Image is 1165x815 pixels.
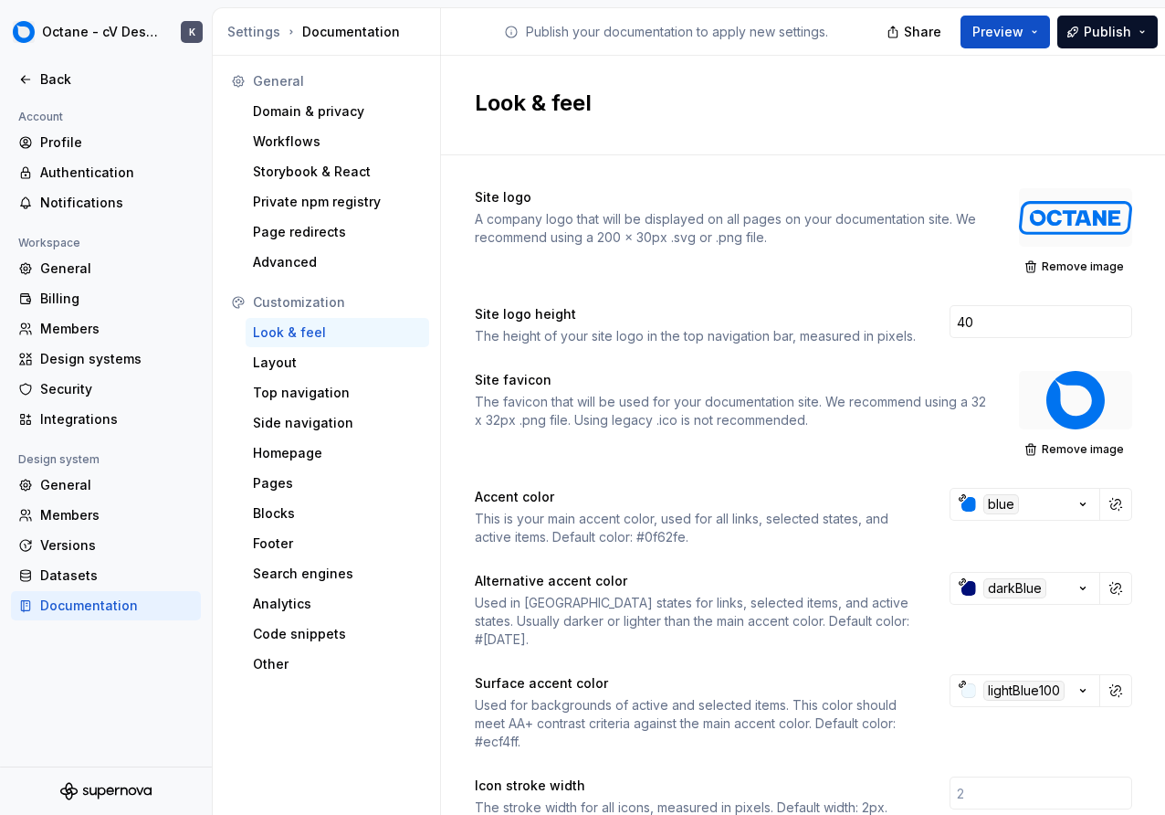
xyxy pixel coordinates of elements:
[246,619,429,649] a: Code snippets
[11,471,201,500] a: General
[475,89,592,118] h2: Look & feel
[246,318,429,347] a: Look & feel
[1057,16,1158,48] button: Publish
[475,188,986,206] div: Site logo
[40,410,194,429] div: Integrations
[60,782,152,800] a: Supernova Logo
[877,16,953,48] button: Share
[11,449,107,471] div: Design system
[11,375,201,404] a: Security
[475,305,917,323] div: Site logo height
[40,164,194,182] div: Authentication
[253,444,422,462] div: Homepage
[983,494,1019,514] div: blue
[475,371,986,389] div: Site favicon
[475,510,917,546] div: This is your main accent color, used for all links, selected states, and active items. Default co...
[1019,254,1132,280] button: Remove image
[526,23,828,41] p: Publish your documentation to apply new settings.
[960,16,1050,48] button: Preview
[40,70,194,89] div: Back
[227,23,433,41] div: Documentation
[950,488,1100,521] button: blue
[904,23,941,41] span: Share
[246,650,429,679] a: Other
[246,348,429,377] a: Layout
[253,384,422,402] div: Top navigation
[950,305,1132,338] input: 28
[11,561,201,590] a: Datasets
[475,393,986,429] div: The favicon that will be used for your documentation site. We recommend using a 32 x 32px .png fi...
[4,12,208,52] button: Octane - cV Design SystemK
[253,655,422,673] div: Other
[1084,23,1131,41] span: Publish
[11,232,88,254] div: Workspace
[950,777,1132,810] input: 2
[40,380,194,398] div: Security
[227,23,280,41] button: Settings
[475,210,986,247] div: A company logo that will be displayed on all pages on your documentation site. We recommend using...
[40,506,194,524] div: Members
[246,499,429,528] a: Blocks
[13,21,35,43] img: 26998d5e-8903-4050-8939-6da79a9ddf72.png
[40,290,194,308] div: Billing
[11,158,201,187] a: Authentication
[189,25,195,39] div: K
[246,559,429,588] a: Search engines
[40,566,194,585] div: Datasets
[253,102,422,121] div: Domain & privacy
[972,23,1023,41] span: Preview
[246,439,429,468] a: Homepage
[40,320,194,338] div: Members
[983,578,1046,598] div: darkBlue
[246,469,429,498] a: Pages
[40,536,194,555] div: Versions
[253,595,422,613] div: Analytics
[253,223,422,241] div: Page redirects
[11,284,201,313] a: Billing
[246,217,429,247] a: Page redirects
[40,597,194,615] div: Documentation
[253,565,422,583] div: Search engines
[475,488,917,506] div: Accent color
[246,157,429,186] a: Storybook & React
[475,696,917,751] div: Used for backgrounds of active and selected items. This color should meet AA+ contrast criteria a...
[246,408,429,438] a: Side navigation
[11,128,201,157] a: Profile
[11,501,201,530] a: Members
[40,350,194,368] div: Design systems
[1042,259,1124,274] span: Remove image
[11,591,201,620] a: Documentation
[253,625,422,643] div: Code snippets
[1042,442,1124,457] span: Remove image
[253,72,422,90] div: General
[253,504,422,523] div: Blocks
[11,314,201,344] a: Members
[475,777,917,795] div: Icon stroke width
[475,572,917,590] div: Alternative accent color
[475,674,917,693] div: Surface accent color
[11,188,201,217] a: Notifications
[246,589,429,619] a: Analytics
[253,535,422,553] div: Footer
[475,327,917,345] div: The height of your site logo in the top navigation bar, measured in pixels.
[11,344,201,374] a: Design systems
[253,323,422,342] div: Look & feel
[40,476,194,494] div: General
[11,106,70,128] div: Account
[246,248,429,277] a: Advanced
[246,127,429,156] a: Workflows
[42,23,159,41] div: Octane - cV Design System
[246,187,429,217] a: Private npm registry
[40,133,194,152] div: Profile
[246,378,429,407] a: Top navigation
[11,65,201,94] a: Back
[950,674,1100,707] button: lightBlue100
[253,132,422,151] div: Workflows
[253,354,422,372] div: Layout
[246,529,429,558] a: Footer
[253,474,422,492] div: Pages
[950,572,1100,605] button: darkBlue
[475,594,917,649] div: Used in [GEOGRAPHIC_DATA] states for links, selected items, and active states. Usually darker or ...
[11,405,201,434] a: Integrations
